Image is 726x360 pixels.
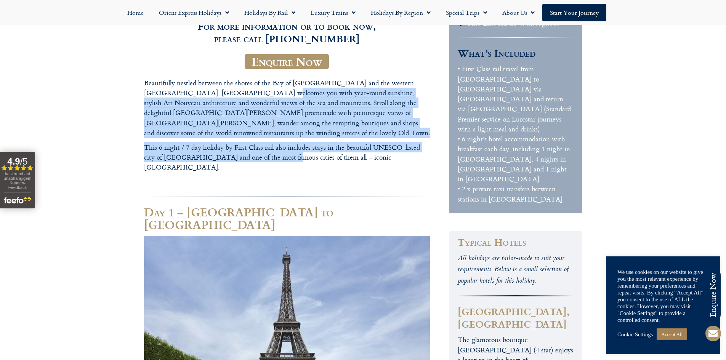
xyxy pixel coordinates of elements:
[363,4,438,21] a: Holidays by Region
[303,4,363,21] a: Luxury Trains
[144,142,430,173] p: This 6 night / 7 day holiday by First Class rail also includes stays in the beautiful UNESCO-list...
[495,4,542,21] a: About Us
[458,47,573,59] h3: What’s Included
[617,269,709,323] div: We use cookies on our website to give you the most relevant experience by remembering your prefer...
[542,4,606,21] a: Start your Journey
[458,253,569,287] i: All holidays are tailor-made to suit your requirements. Below is a small selection of popular hot...
[458,305,573,331] h3: [GEOGRAPHIC_DATA], [GEOGRAPHIC_DATA]
[144,78,430,138] p: Beautifully nestled between the shores of the Bay of [GEOGRAPHIC_DATA] and the western [GEOGRAPHI...
[245,54,329,69] a: Enquire Now
[144,10,430,45] h3: For more information or to book now, please call [PHONE_NUMBER]
[617,331,653,338] a: Cookie Settings
[438,4,495,21] a: Special Trips
[151,4,237,21] a: Orient Express Holidays
[4,4,722,21] nav: Menu
[120,4,151,21] a: Home
[458,64,573,204] p: • First Class rail travel from [GEOGRAPHIC_DATA] to [GEOGRAPHIC_DATA] via [GEOGRAPHIC_DATA] and r...
[237,4,303,21] a: Holidays by Rail
[458,236,573,248] h3: Typical Hotels
[657,328,687,340] a: Accept All
[144,203,333,233] strong: Day 1 – [GEOGRAPHIC_DATA] to [GEOGRAPHIC_DATA]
